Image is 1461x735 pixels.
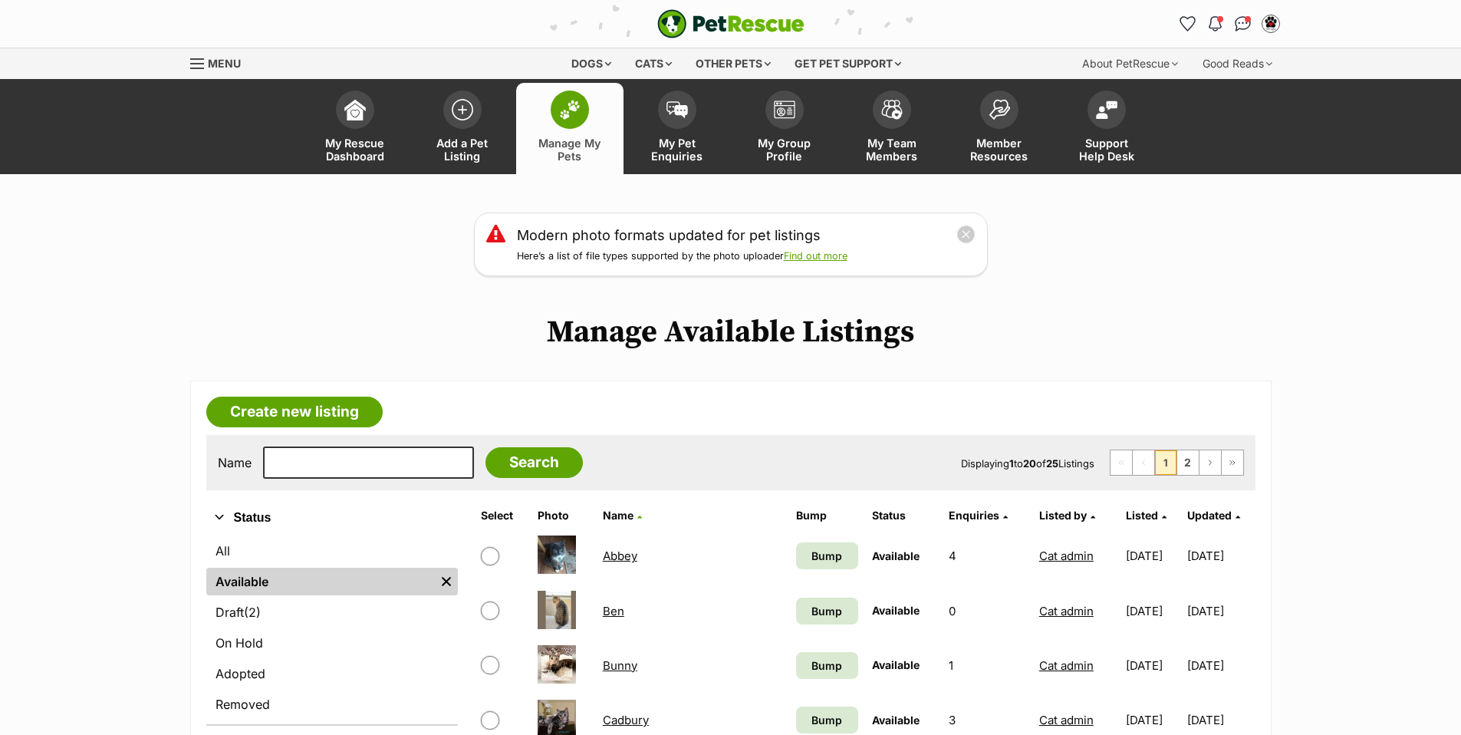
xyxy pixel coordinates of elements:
td: [DATE] [1120,585,1186,638]
a: Listed by [1039,509,1095,522]
span: My Pet Enquiries [643,137,712,163]
td: 4 [943,529,1032,582]
nav: Pagination [1110,450,1244,476]
a: My Rescue Dashboard [301,83,409,174]
td: 0 [943,585,1032,638]
a: Cat admin [1039,658,1094,673]
span: Name [603,509,633,522]
a: Add a Pet Listing [409,83,516,174]
span: Previous page [1133,450,1154,475]
label: Name [218,456,252,470]
td: [DATE] [1187,529,1253,582]
a: Abbey [603,549,637,563]
a: Cat admin [1039,604,1094,618]
span: Support Help Desk [1072,137,1141,163]
span: Manage My Pets [535,137,604,163]
a: Member Resources [946,83,1053,174]
span: Available [872,604,920,617]
a: Adopted [206,660,458,687]
a: Remove filter [435,568,458,595]
img: logo-e224e6f780fb5917bec1dbf3a21bbac754714ae5b6737aabdf751b685950b380.svg [657,9,805,38]
td: 1 [943,639,1032,692]
strong: 1 [1009,457,1014,470]
button: My account [1259,12,1283,36]
a: Modern photo formats updated for pet listings [517,225,821,246]
th: Photo [531,503,594,528]
div: Dogs [561,48,622,79]
a: Bump [796,598,858,625]
img: manage-my-pets-icon-02211641906a0b7f246fdf0571729dbe1e7629f14944591b6c1af311fb30b64b.svg [559,100,581,120]
button: Status [206,508,458,528]
span: My Rescue Dashboard [321,137,390,163]
div: Good Reads [1192,48,1283,79]
a: Cat admin [1039,713,1094,727]
a: My Group Profile [731,83,838,174]
a: Page 2 [1177,450,1199,475]
a: Conversations [1231,12,1255,36]
a: Manage My Pets [516,83,624,174]
img: notifications-46538b983faf8c2785f20acdc204bb7945ddae34d4c08c2a6579f10ce5e182be.svg [1209,16,1221,31]
a: Bump [796,707,858,733]
a: Find out more [784,250,847,262]
a: Create new listing [206,397,383,427]
span: Member Resources [965,137,1034,163]
a: Bump [796,542,858,569]
span: First page [1111,450,1132,475]
img: chat-41dd97257d64d25036548639549fe6c8038ab92f7586957e7f3b1b290dea8141.svg [1235,16,1251,31]
img: dashboard-icon-eb2f2d2d3e046f16d808141f083e7271f6b2e854fb5c12c21221c1fb7104beca.svg [344,99,366,120]
img: member-resources-icon-8e73f808a243e03378d46382f2149f9095a855e16c252ad45f914b54edf8863c.svg [989,99,1010,120]
span: Menu [208,57,241,70]
th: Bump [790,503,864,528]
span: Bump [811,603,842,619]
a: Enquiries [949,509,1008,522]
a: Name [603,509,642,522]
a: Favourites [1176,12,1200,36]
strong: 25 [1046,457,1058,470]
div: Get pet support [784,48,912,79]
a: On Hold [206,629,458,657]
a: Ben [603,604,624,618]
a: Bunny [603,658,637,673]
input: Search [485,447,583,478]
a: Bump [796,652,858,679]
img: team-members-icon-5396bd8760b3fe7c0b43da4ab00e1e3bb1a5d9ba89233759b79545d2d3fc5d0d.svg [881,100,903,120]
th: Select [475,503,530,528]
a: Next page [1199,450,1221,475]
td: [DATE] [1120,529,1186,582]
span: Bump [811,548,842,564]
ul: Account quick links [1176,12,1283,36]
span: Add a Pet Listing [428,137,497,163]
span: Available [872,658,920,671]
td: [DATE] [1120,639,1186,692]
a: Cat admin [1039,549,1094,563]
span: Available [872,549,920,562]
div: Cats [624,48,683,79]
div: About PetRescue [1071,48,1189,79]
a: All [206,537,458,565]
a: Support Help Desk [1053,83,1160,174]
a: Cadbury [603,713,649,727]
span: Available [872,714,920,727]
div: Other pets [685,48,782,79]
img: Cat admin profile pic [1263,16,1278,31]
span: (2) [244,603,261,621]
img: add-pet-listing-icon-0afa8454b4691262ce3f59096e99ab1cd57d4a30225e0717b998d2c9b9846f56.svg [452,99,473,120]
a: Last page [1222,450,1243,475]
div: Status [206,534,458,724]
span: Updated [1187,509,1232,522]
span: Listed by [1039,509,1087,522]
span: Bump [811,658,842,674]
span: My Group Profile [750,137,819,163]
a: Removed [206,691,458,718]
span: translation missing: en.admin.listings.index.attributes.enquiries [949,509,999,522]
img: help-desk-icon-fdf02630f3aa405de69fd3d07c3f3aa587a6932b1a1747fa1d2bba05be0121f9.svg [1096,101,1117,119]
a: Menu [190,48,252,76]
span: Page 1 [1155,450,1176,475]
img: group-profile-icon-3fa3cf56718a62981997c0bc7e787c4b2cf8bcc04b72c1350f741eb67cf2f40e.svg [774,101,795,119]
a: Updated [1187,509,1240,522]
span: My Team Members [857,137,926,163]
span: Listed [1126,509,1158,522]
a: My Team Members [838,83,946,174]
button: Notifications [1203,12,1228,36]
a: My Pet Enquiries [624,83,731,174]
